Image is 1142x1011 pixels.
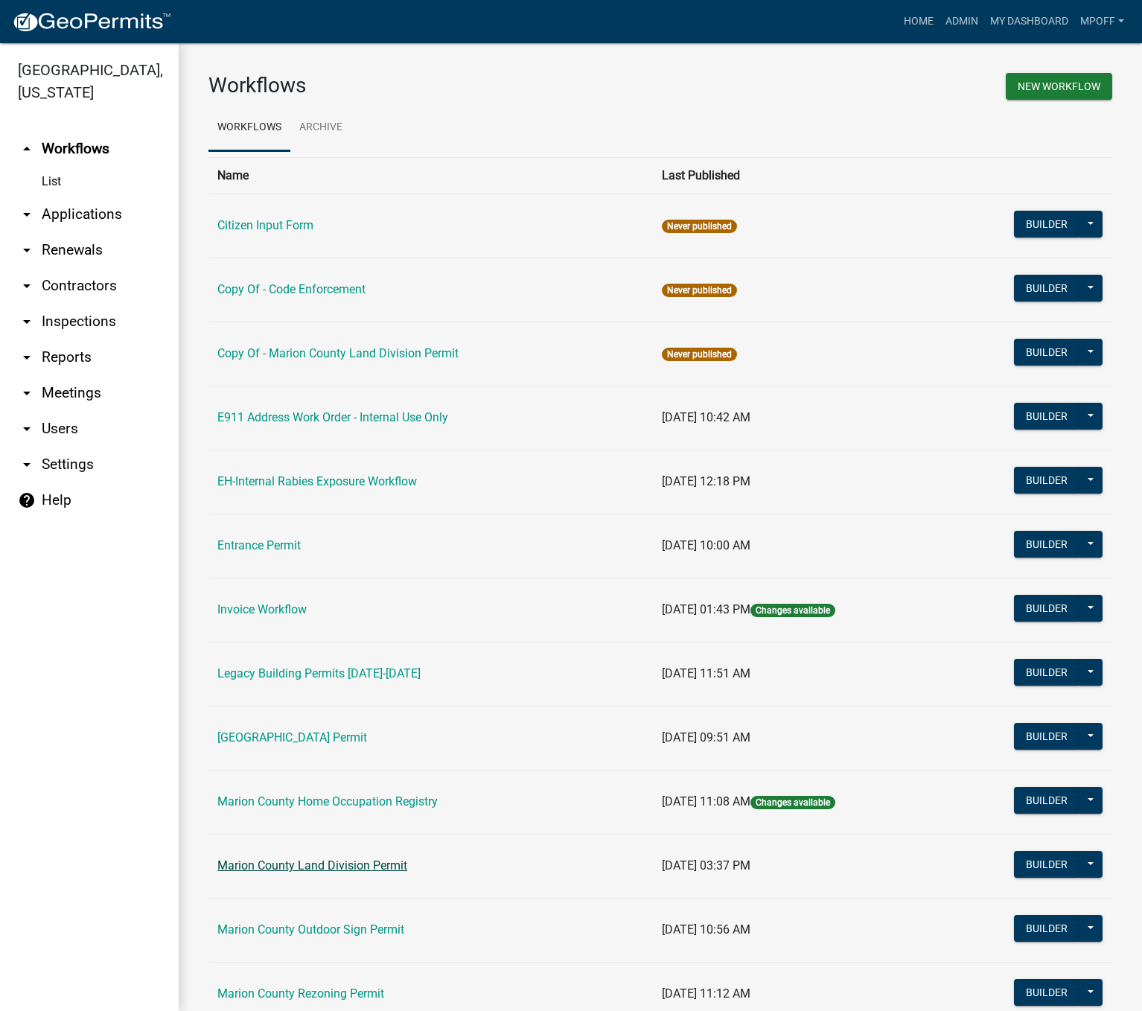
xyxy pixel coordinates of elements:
[1014,851,1079,878] button: Builder
[18,277,36,295] i: arrow_drop_down
[217,346,459,360] a: Copy Of - Marion County Land Division Permit
[662,986,750,1001] span: [DATE] 11:12 AM
[217,282,366,296] a: Copy Of - Code Enforcement
[1014,339,1079,366] button: Builder
[18,384,36,402] i: arrow_drop_down
[18,456,36,473] i: arrow_drop_down
[217,538,301,552] a: Entrance Permit
[662,284,737,297] span: Never published
[1014,787,1079,814] button: Builder
[217,922,404,937] a: Marion County Outdoor Sign Permit
[662,538,750,552] span: [DATE] 10:00 AM
[750,796,835,809] span: Changes available
[662,348,737,361] span: Never published
[1014,915,1079,942] button: Builder
[662,666,750,680] span: [DATE] 11:51 AM
[1014,467,1079,494] button: Builder
[1014,531,1079,558] button: Builder
[217,794,438,809] a: Marion County Home Occupation Registry
[217,858,407,873] a: Marion County Land Division Permit
[1006,73,1112,100] button: New Workflow
[1014,403,1079,430] button: Builder
[1074,7,1130,36] a: mpoff
[653,157,947,194] th: Last Published
[18,491,36,509] i: help
[1014,723,1079,750] button: Builder
[662,602,750,616] span: [DATE] 01:43 PM
[750,604,835,617] span: Changes available
[662,474,750,488] span: [DATE] 12:18 PM
[18,140,36,158] i: arrow_drop_up
[898,7,940,36] a: Home
[1014,979,1079,1006] button: Builder
[217,602,307,616] a: Invoice Workflow
[217,666,421,680] a: Legacy Building Permits [DATE]-[DATE]
[18,420,36,438] i: arrow_drop_down
[662,410,750,424] span: [DATE] 10:42 AM
[662,922,750,937] span: [DATE] 10:56 AM
[217,730,367,744] a: [GEOGRAPHIC_DATA] Permit
[662,220,737,233] span: Never published
[984,7,1074,36] a: My Dashboard
[940,7,984,36] a: Admin
[662,730,750,744] span: [DATE] 09:51 AM
[18,348,36,366] i: arrow_drop_down
[217,410,448,424] a: E911 Address Work Order - Internal Use Only
[662,858,750,873] span: [DATE] 03:37 PM
[217,986,384,1001] a: Marion County Rezoning Permit
[1014,211,1079,237] button: Builder
[208,104,290,152] a: Workflows
[1014,275,1079,302] button: Builder
[18,313,36,331] i: arrow_drop_down
[18,241,36,259] i: arrow_drop_down
[662,794,750,809] span: [DATE] 11:08 AM
[217,474,417,488] a: EH-Internal Rabies Exposure Workflow
[1014,659,1079,686] button: Builder
[217,218,313,232] a: Citizen Input Form
[208,157,653,194] th: Name
[208,73,649,98] h3: Workflows
[290,104,351,152] a: Archive
[18,205,36,223] i: arrow_drop_down
[1014,595,1079,622] button: Builder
